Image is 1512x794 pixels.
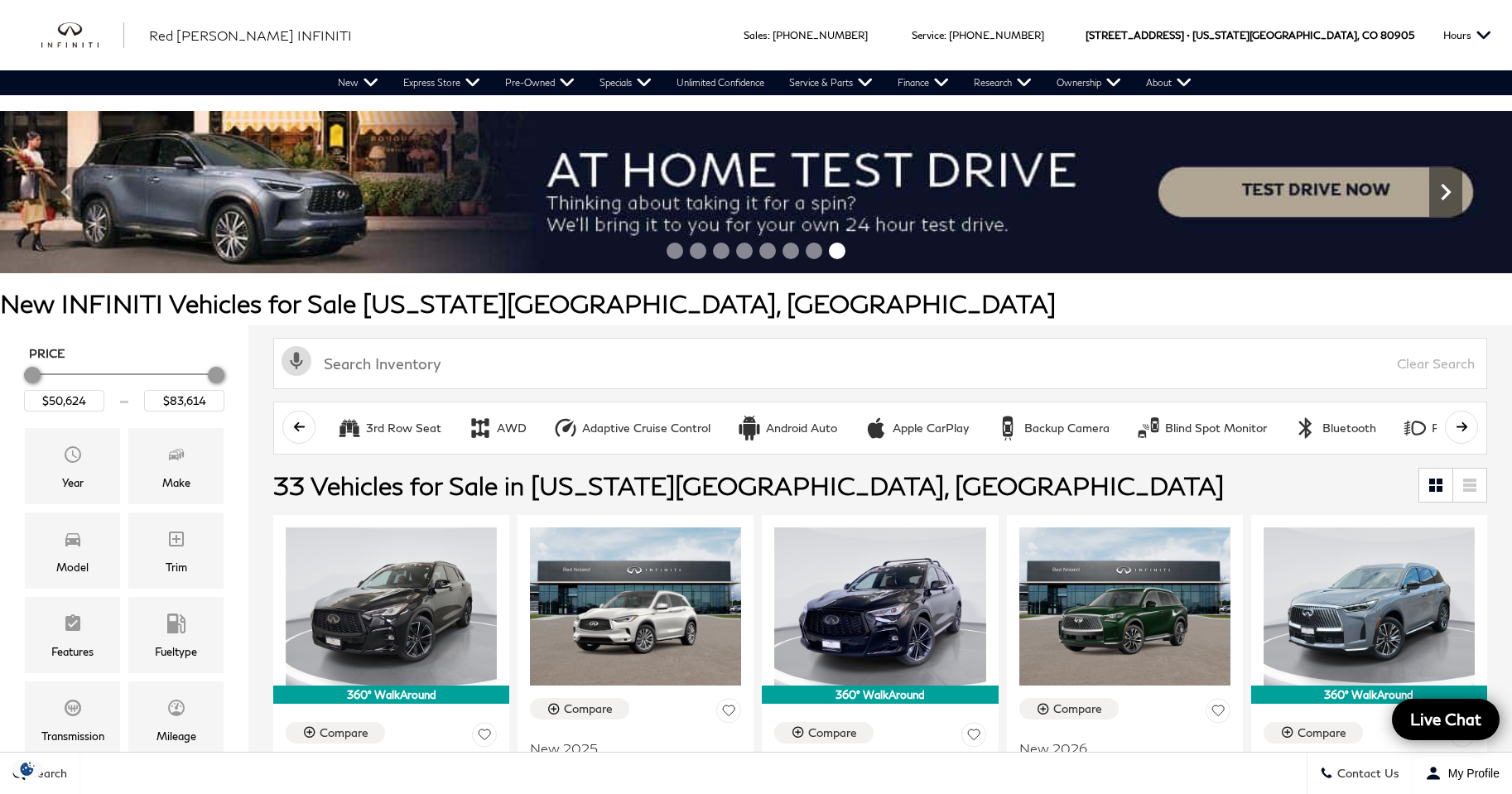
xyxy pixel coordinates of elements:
[949,29,1044,41] a: [PHONE_NUMBER]
[530,698,629,719] button: Compare Vehicle
[282,411,315,444] button: scroll left
[1432,421,1489,435] div: Fog Lights
[63,609,83,642] span: Features
[1394,411,1498,445] button: Fog LightsFog Lights
[128,597,224,673] div: FueltypeFueltype
[806,243,822,259] span: Go to slide 7
[530,729,741,773] a: New 2025INFINITI QX50 LUXE AWD
[391,70,493,95] a: Express Store
[493,70,587,95] a: Pre-Owned
[885,70,961,95] a: Finance
[864,416,888,440] div: Apple CarPlay
[497,421,527,435] div: AWD
[25,681,120,758] div: TransmissionTransmission
[690,243,706,259] span: Go to slide 2
[1402,709,1490,729] span: Live Chat
[759,243,776,259] span: Go to slide 5
[1024,421,1110,435] div: Backup Camera
[1165,421,1267,435] div: Blind Spot Monitor
[1019,729,1230,773] a: New 2026INFINITI QX60 LUXE AWD
[667,243,683,259] span: Go to slide 1
[472,722,497,753] button: Save Vehicle
[1127,411,1276,445] button: Blind Spot MonitorBlind Spot Monitor
[553,416,578,440] div: Adaptive Cruise Control
[544,411,720,445] button: Adaptive Cruise ControlAdaptive Cruise Control
[41,22,124,49] img: INFINITI
[1429,167,1462,217] div: Next
[1251,686,1487,704] div: 360° WalkAround
[855,411,978,445] button: Apple CarPlayApple CarPlay
[286,722,385,743] button: Compare Vehicle
[1413,753,1512,794] button: Open user profile menu
[564,701,613,716] div: Compare
[366,421,441,435] div: 3rd Row Seat
[1019,527,1230,686] img: 2026 INFINITI QX60 LUXE AWD
[782,243,799,259] span: Go to slide 6
[1134,70,1204,95] a: About
[961,70,1044,95] a: Research
[50,167,83,217] div: Previous
[1298,725,1346,740] div: Compare
[128,512,224,589] div: TrimTrim
[1322,421,1376,435] div: Bluetooth
[774,722,874,743] button: Compare Vehicle
[24,390,104,411] input: Minimum
[149,26,352,46] a: Red [PERSON_NAME] INFINITI
[144,390,224,411] input: Maximum
[325,70,391,95] a: New
[208,367,224,383] div: Maximum Price
[29,346,219,361] h5: Price
[944,29,946,41] span: :
[25,597,120,673] div: FeaturesFeatures
[166,694,186,727] span: Mileage
[337,416,362,440] div: 3rd Row Seat
[986,411,1119,445] button: Backup CameraBackup Camera
[582,421,710,435] div: Adaptive Cruise Control
[530,527,741,686] img: 2025 INFINITI QX50 LUXE AWD
[63,525,83,558] span: Model
[893,421,969,435] div: Apple CarPlay
[51,642,94,661] div: Features
[1445,411,1478,444] button: scroll right
[808,725,857,740] div: Compare
[995,416,1020,440] div: Backup Camera
[162,474,190,492] div: Make
[664,70,777,95] a: Unlimited Confidence
[156,727,196,745] div: Mileage
[1053,701,1102,716] div: Compare
[912,29,944,41] span: Service
[777,70,885,95] a: Service & Parts
[56,558,89,576] div: Model
[8,760,46,777] section: Click to Open Cookie Consent Modal
[286,527,497,686] img: 2025 INFINITI QX50 SPORT AWD
[273,338,1487,389] input: Search Inventory
[62,474,84,492] div: Year
[728,411,846,445] button: Android AutoAndroid Auto
[25,428,120,504] div: YearYear
[774,527,985,686] img: 2025 INFINITI QX50 SPORT AWD
[1284,411,1385,445] button: BluetoothBluetooth
[128,428,224,504] div: MakeMake
[1392,699,1500,740] a: Live Chat
[325,70,1204,95] nav: Main Navigation
[1264,722,1363,743] button: Compare Vehicle
[24,361,224,411] div: Price
[961,722,986,753] button: Save Vehicle
[716,698,741,729] button: Save Vehicle
[166,440,186,474] span: Make
[1333,767,1399,781] span: Contact Us
[63,694,83,727] span: Transmission
[25,512,120,589] div: ModelModel
[459,411,536,445] button: AWDAWD
[713,243,730,259] span: Go to slide 3
[1086,29,1414,41] a: [STREET_ADDRESS] • [US_STATE][GEOGRAPHIC_DATA], CO 80905
[530,740,729,757] span: New 2025
[24,367,41,383] div: Minimum Price
[1264,527,1475,686] img: 2026 INFINITI QX60 LUXE AWD
[737,416,762,440] div: Android Auto
[1293,416,1318,440] div: Bluetooth
[766,421,837,435] div: Android Auto
[1442,767,1500,780] span: My Profile
[1044,70,1134,95] a: Ownership
[1019,740,1218,757] span: New 2026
